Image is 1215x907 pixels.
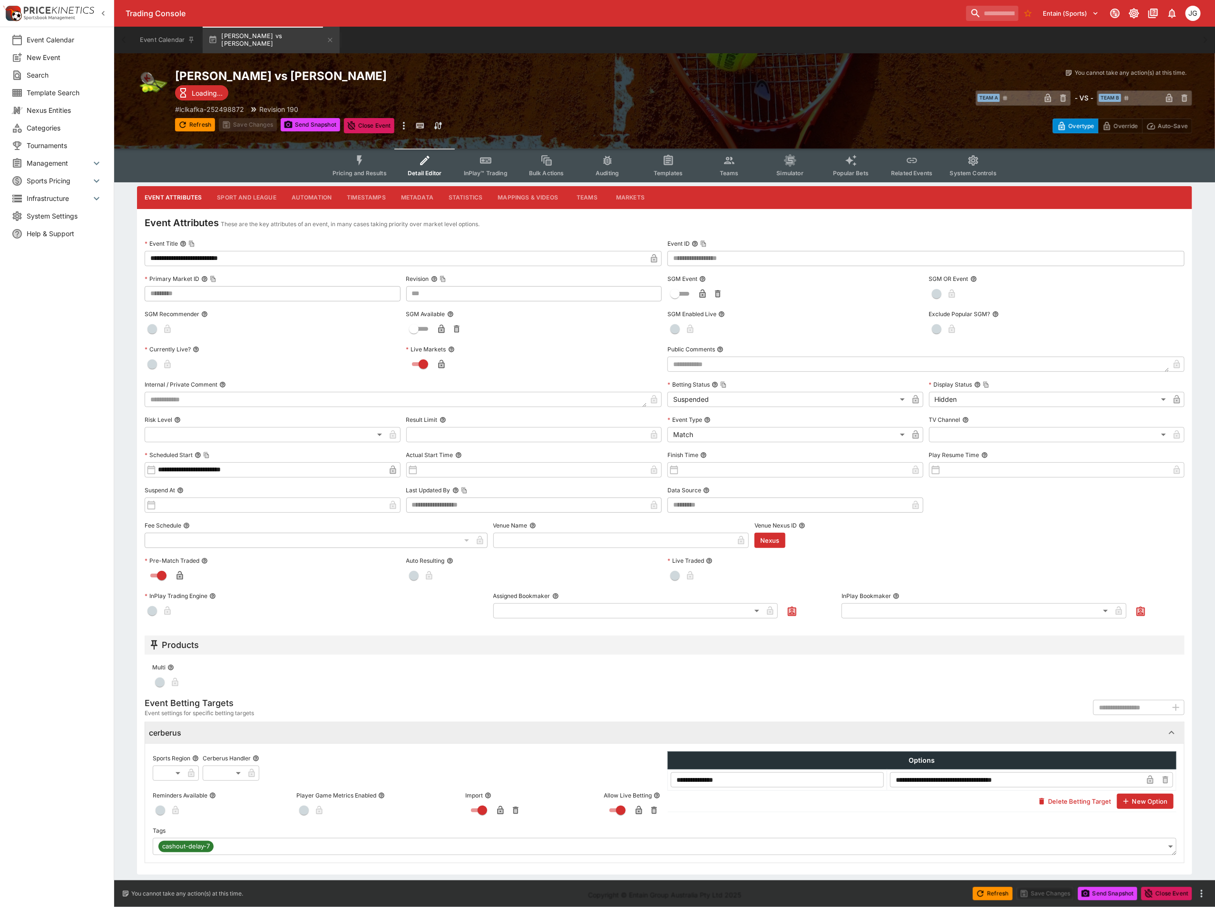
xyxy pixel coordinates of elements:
[393,186,441,209] button: Metadata
[490,186,566,209] button: Mappings & Videos
[447,311,454,318] button: SGM Available
[720,381,727,388] button: Copy To Clipboard
[1196,888,1207,899] button: more
[27,52,102,62] span: New Event
[408,169,441,177] span: Detail Editor
[1145,5,1162,22] button: Documentation
[209,792,216,799] button: Reminders Available
[203,754,251,762] p: Cerberus Handler
[339,186,393,209] button: Timestamps
[210,276,216,282] button: Copy To Clipboard
[27,211,102,221] span: System Settings
[333,169,387,177] span: Pricing and Results
[1098,119,1142,133] button: Override
[259,104,298,114] p: Revision 190
[455,452,462,458] button: Actual Start Time
[700,240,707,247] button: Copy To Clipboard
[344,118,395,133] button: Close Event
[1099,94,1121,102] span: Team B
[203,27,340,53] button: [PERSON_NAME] vs [PERSON_NAME]
[992,311,999,318] button: Exclude Popular SGM?
[24,16,75,20] img: Sportsbook Management
[1183,3,1204,24] button: James Gordon
[799,522,805,529] button: Venue Nexus ID
[1117,794,1174,809] button: New Option
[145,592,207,600] p: InPlay Trading Engine
[137,186,209,209] button: Event Attributes
[209,593,216,599] button: InPlay Trading Engine
[167,664,174,671] button: Multi
[221,219,480,229] p: These are the key attributes of an event, in many cases taking priority over market level options.
[1114,121,1138,131] p: Override
[1053,119,1192,133] div: Start From
[134,27,201,53] button: Event Calendar
[754,521,797,529] p: Venue Nexus ID
[281,118,340,131] button: Send Snapshot
[152,663,166,671] p: Multi
[654,792,660,799] button: Allow Live Betting
[406,345,446,353] p: Live Markets
[1186,6,1201,21] div: James Gordon
[668,752,1176,769] th: Options
[175,104,244,114] p: Copy To Clipboard
[1142,119,1192,133] button: Auto-Save
[137,69,167,99] img: tennis.png
[891,169,932,177] span: Related Events
[145,451,193,459] p: Scheduled Start
[983,381,990,388] button: Copy To Clipboard
[27,123,102,133] span: Categories
[929,275,969,283] p: SGM OR Event
[703,487,710,494] button: Data Source
[706,558,713,564] button: Live Traded
[131,889,243,898] p: You cannot take any action(s) at this time.
[1075,93,1093,103] h6: - VS -
[833,169,869,177] span: Popular Bets
[1141,887,1192,900] button: Close Event
[552,593,559,599] button: Assigned Bookmaker
[183,522,190,529] button: Fee Schedule
[219,381,226,388] button: Internal / Private Comment
[667,275,697,283] p: SGM Event
[667,239,690,248] p: Event ID
[145,698,254,708] h5: Event Betting Targets
[485,792,491,799] button: Import
[1107,5,1124,22] button: Connected to PK
[667,416,702,424] p: Event Type
[596,169,619,177] span: Auditing
[962,417,969,423] button: TV Channel
[667,345,715,353] p: Public Comments
[754,533,785,548] button: Nexus
[177,487,184,494] button: Suspend At
[153,754,190,762] p: Sports Region
[192,88,223,98] p: Loading...
[929,310,990,318] p: Exclude Popular SGM?
[398,118,410,133] button: more
[203,452,210,458] button: Copy To Clipboard
[209,186,284,209] button: Sport and League
[667,380,710,389] p: Betting Status
[981,452,988,458] button: Play Resume Time
[27,70,102,80] span: Search
[777,169,803,177] span: Simulator
[529,522,536,529] button: Venue Name
[493,592,550,600] p: Assigned Bookmaker
[529,169,564,177] span: Bulk Actions
[1158,121,1188,131] p: Auto-Save
[718,311,725,318] button: SGM Enabled Live
[145,416,172,424] p: Risk Level
[27,35,102,45] span: Event Calendar
[378,792,385,799] button: Player Game Metrics Enabled
[692,240,698,247] button: Event IDCopy To Clipboard
[24,7,94,14] img: PriceKinetics
[406,275,429,283] p: Revision
[720,169,739,177] span: Teams
[974,381,981,388] button: Display StatusCopy To Clipboard
[201,311,208,318] button: SGM Recommender
[929,380,972,389] p: Display Status
[192,755,199,762] button: Sports Region
[667,557,704,565] p: Live Traded
[188,240,195,247] button: Copy To Clipboard
[704,417,711,423] button: Event Type
[699,276,706,282] button: SGM Event
[667,427,908,442] div: Match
